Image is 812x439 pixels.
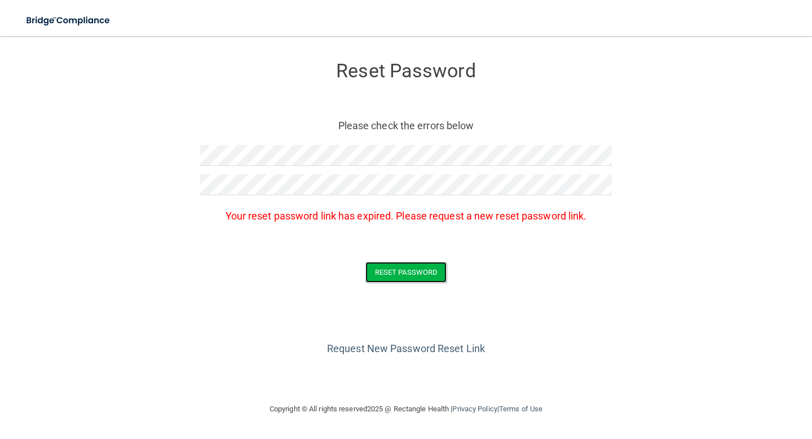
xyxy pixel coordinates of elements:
h3: Reset Password [200,60,612,81]
img: bridge_compliance_login_screen.278c3ca4.svg [17,9,121,32]
div: Copyright © All rights reserved 2025 @ Rectangle Health | | [200,391,612,427]
p: Your reset password link has expired. Please request a new reset password link. [200,207,612,225]
a: Terms of Use [499,405,542,413]
a: Request New Password Reset Link [327,343,485,354]
button: Reset Password [365,262,447,283]
a: Privacy Policy [452,405,497,413]
p: Please check the errors below [209,116,603,135]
